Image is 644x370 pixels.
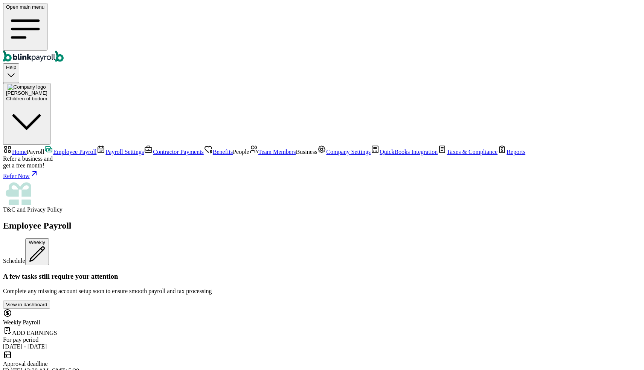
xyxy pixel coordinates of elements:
h3: A few tasks still require your attention [3,272,641,281]
a: Payroll Settings [96,149,144,155]
button: View in dashboard [3,301,50,309]
div: Approval deadline [3,361,641,367]
p: Complete any missing account setup soon to ensure smooth payroll and tax processing [3,288,641,295]
span: Open main menu [6,4,44,10]
span: Home [12,149,27,155]
span: Team Members [258,149,296,155]
div: Schedule [3,238,641,265]
a: Home [3,149,27,155]
span: Payroll [27,149,44,155]
button: Open main menu [3,3,47,51]
span: Benefits [213,149,233,155]
div: For pay period [3,336,641,343]
span: and [3,206,63,213]
span: Taxes & Compliance [447,149,497,155]
a: Company Settings [317,149,371,155]
button: Help [3,63,19,83]
span: Help [6,64,16,70]
span: Weekly Payroll [3,319,40,325]
nav: Sidebar [3,145,641,213]
button: Company logo[PERSON_NAME]Children of bodom [3,83,50,145]
div: Refer a business and get a free month! [3,155,641,169]
span: Privacy Policy [27,206,63,213]
a: Team Members [249,149,296,155]
span: Reports [507,149,525,155]
span: Contractor Payments [153,149,204,155]
nav: Global [3,3,641,63]
a: Taxes & Compliance [438,149,497,155]
button: Weekly [25,238,49,265]
span: T&C [3,206,15,213]
span: Payroll Settings [105,149,144,155]
span: Employee Payroll [53,149,96,155]
a: Contractor Payments [144,149,204,155]
div: ADD EARNINGS [3,326,641,336]
iframe: Chat Widget [606,334,644,370]
h2: Employee Payroll [3,221,641,231]
div: Children of bodom [6,96,47,101]
a: QuickBooks Integration [371,149,438,155]
div: View in dashboard [6,302,47,307]
img: Company logo [8,84,46,90]
a: Reports [497,149,525,155]
span: Company Settings [326,149,371,155]
a: Employee Payroll [44,149,96,155]
span: Business [296,149,317,155]
div: [DATE] - [DATE] [3,343,641,350]
span: QuickBooks Integration [380,149,438,155]
a: Benefits [204,149,233,155]
span: [PERSON_NAME] [6,90,47,96]
span: People [233,149,249,155]
a: Refer Now [3,169,641,180]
